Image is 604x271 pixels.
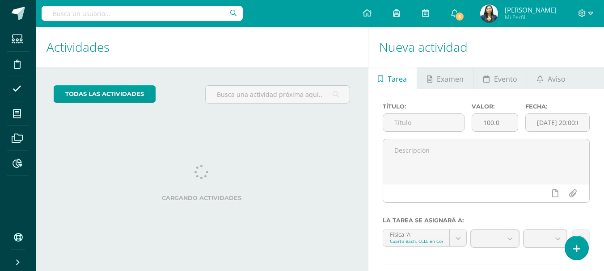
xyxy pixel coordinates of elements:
label: La tarea se asignará a: [383,217,590,224]
a: Aviso [527,67,575,89]
input: Busca un usuario... [42,6,243,21]
input: Puntos máximos [472,114,518,131]
label: Cargando actividades [54,195,350,201]
input: Busca una actividad próxima aquí... [206,86,349,103]
label: Valor: [472,103,518,110]
a: todas las Actividades [54,85,156,103]
a: Evento [473,67,527,89]
div: Cuarto Bach. CCLL en Computación [390,238,443,244]
span: Mi Perfil [505,13,556,21]
span: Examen [437,68,464,90]
h1: Nueva actividad [379,27,593,67]
label: Título: [383,103,465,110]
h1: Actividades [46,27,357,67]
span: Evento [494,68,517,90]
span: Tarea [388,68,407,90]
a: Física 'A'Cuarto Bach. CCLL en Computación [383,229,466,246]
input: Título [383,114,465,131]
label: Fecha: [525,103,590,110]
a: Tarea [368,67,417,89]
span: Aviso [548,68,566,90]
a: Examen [417,67,473,89]
span: [PERSON_NAME] [505,5,556,14]
span: 5 [455,12,465,21]
img: 8b777112c5e13c44b23954df52cbbee5.png [480,4,498,22]
div: Física 'A' [390,229,443,238]
input: Fecha de entrega [526,114,589,131]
